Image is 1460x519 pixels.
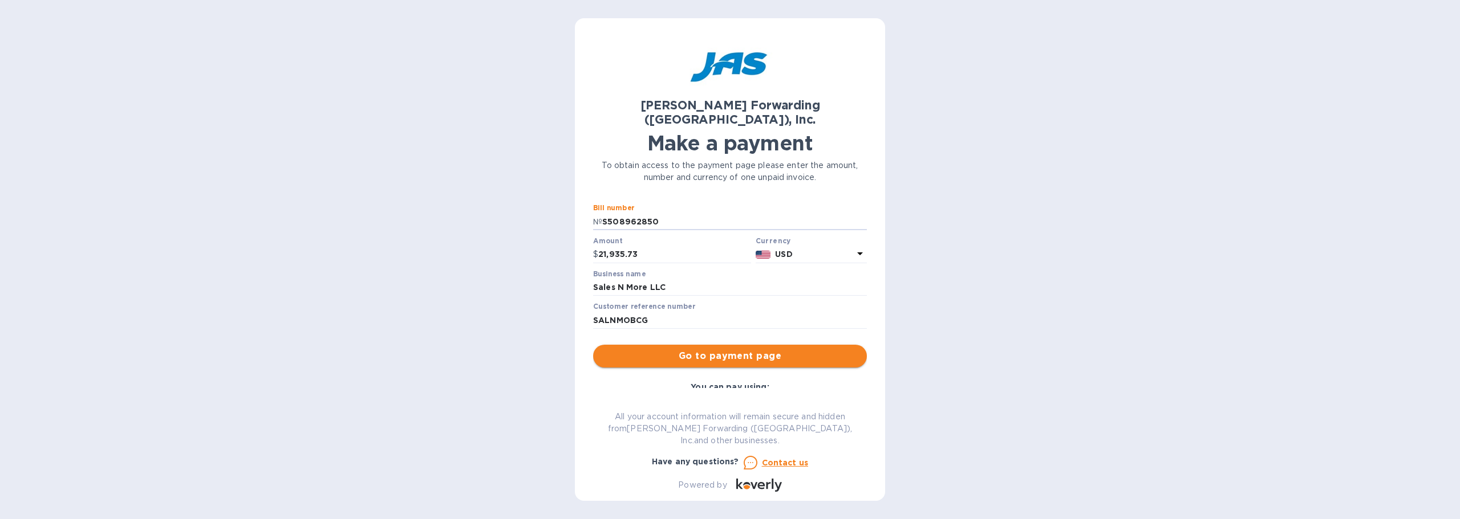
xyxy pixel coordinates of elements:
[593,131,867,155] h1: Make a payment
[593,238,622,244] label: Amount
[593,279,867,296] input: Enter business name
[593,160,867,183] p: To obtain access to the payment page please enter the amount, number and currency of one unpaid i...
[593,271,646,277] label: Business name
[762,458,809,467] u: Contact us
[678,479,727,491] p: Powered by
[593,205,634,212] label: Bill number
[598,246,751,263] input: 0.00
[640,98,820,126] b: [PERSON_NAME] Forwarding ([GEOGRAPHIC_DATA]), Inc.
[593,304,695,310] label: Customer reference number
[593,216,602,228] p: №
[691,382,769,391] b: You can pay using:
[593,312,867,329] input: Enter customer reference number
[593,411,867,447] p: All your account information will remain secure and hidden from [PERSON_NAME] Forwarding ([GEOGRA...
[602,349,858,363] span: Go to payment page
[756,251,771,259] img: USD
[593,345,867,367] button: Go to payment page
[602,213,867,230] input: Enter bill number
[756,236,791,245] b: Currency
[775,250,792,259] b: USD
[593,248,598,260] p: $
[652,457,739,466] b: Have any questions?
